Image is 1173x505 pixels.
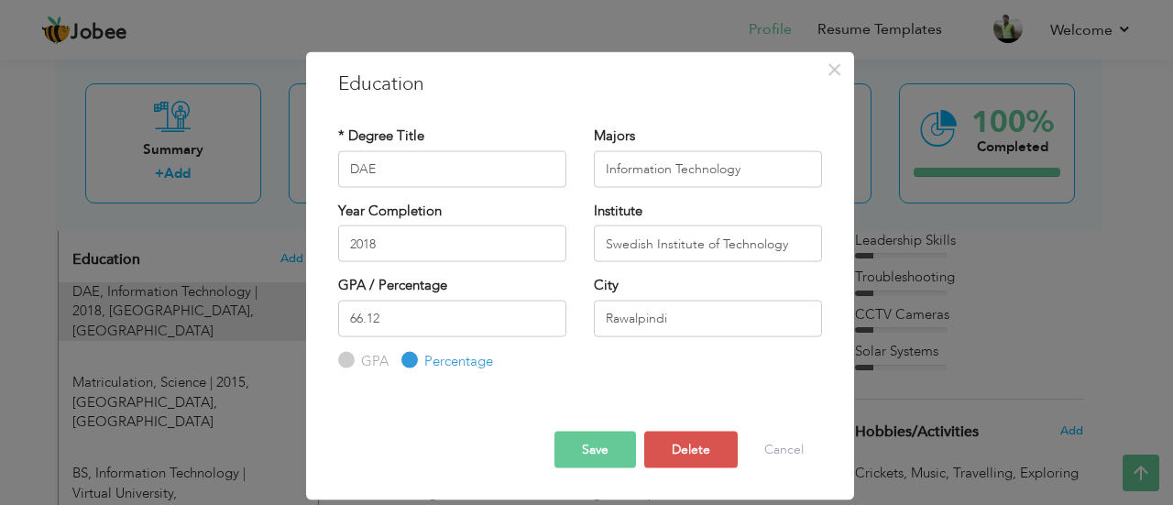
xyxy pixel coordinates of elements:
[356,351,389,370] label: GPA
[420,351,493,370] label: Percentage
[594,126,635,146] label: Majors
[827,52,842,85] span: ×
[594,201,642,220] label: Institute
[746,432,822,468] button: Cancel
[338,201,442,220] label: Year Completion
[554,432,636,468] button: Save
[644,432,738,468] button: Delete
[820,54,850,83] button: Close
[338,276,447,295] label: GPA / Percentage
[338,70,822,97] h3: Education
[338,126,424,146] label: * Degree Title
[594,276,619,295] label: City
